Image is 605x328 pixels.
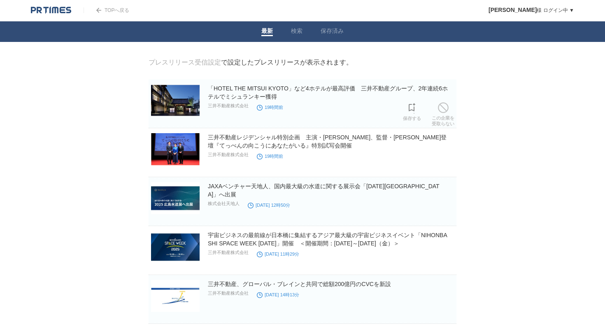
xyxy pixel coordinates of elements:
a: TOPへ戻る [84,7,129,13]
span: [PERSON_NAME] [489,7,537,13]
time: [DATE] 11時29分 [257,252,299,256]
p: 三井不動産株式会社 [208,103,249,109]
a: この企業を受取らない [432,100,454,127]
a: JAXAベンチャー天地人、国内最大級の水道に関する展示会「[DATE][GEOGRAPHIC_DATA]」へ出展 [208,183,440,198]
img: 宇宙ビジネスの最前線が日本橋に集結するアジア最大級の宇宙ビジネスイベント「NIHONBASHI SPACE WEEK 2025」開催 ＜開催期間：10月28日(火)～10月31日（金）＞ [151,231,200,263]
p: 三井不動産株式会社 [208,249,249,256]
a: 保存する [403,101,421,121]
time: [DATE] 14時13分 [257,292,299,297]
img: JAXAベンチャー天地人、国内最大級の水道に関する展示会「2025広島水道展」へ出展 [151,182,200,214]
div: で設定したプレスリリースが表示されます。 [149,58,353,67]
p: 三井不動産株式会社 [208,290,249,296]
a: 宇宙ビジネスの最前線が日本橋に集結するアジア最大級の宇宙ビジネスイベント「NIHONBASHI SPACE WEEK [DATE]」開催 ＜開催期間：[DATE]～[DATE]（金）＞ [208,232,447,247]
a: 保存済み [321,28,344,36]
img: arrow.png [96,8,101,13]
img: 三井不動産レジデンシャル特別企画 主演・吉永小百合さん、監督・阪本順治さん登壇『てっぺんの向こうにあなたがいる』特別試写会開催 [151,133,200,165]
a: 「HOTEL THE MITSUI KYOTO」など4ホテルが最高評価 三井不動産グループ、2年連続6ホテルでミシュランキー獲得 [208,85,448,100]
time: 19時間前 [257,154,283,159]
a: 検索 [291,28,302,36]
time: 19時間前 [257,105,283,110]
img: 「HOTEL THE MITSUI KYOTO」など4ホテルが最高評価 三井不動産グループ、2年連続6ホテルでミシュランキー獲得 [151,84,200,116]
img: logo.png [31,6,71,14]
a: 三井不動産レジデンシャル特別企画 主演・[PERSON_NAME]、監督・[PERSON_NAME]登壇『てっぺんの向こうにあなたがいる』特別試写会開催 [208,134,447,149]
a: 最新 [261,28,273,36]
a: プレスリリース受信設定 [149,59,221,66]
a: 三井不動産、グローバル・ブレインと共同で総額200億円のCVCを新設 [208,281,391,287]
img: 三井不動産、グローバル・ブレインと共同で総額200億円のCVCを新設 [151,280,200,312]
time: [DATE] 12時50分 [248,203,290,208]
p: 三井不動産株式会社 [208,152,249,158]
a: [PERSON_NAME]様 ログイン中 ▼ [489,7,574,13]
p: 株式会社天地人 [208,201,240,207]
